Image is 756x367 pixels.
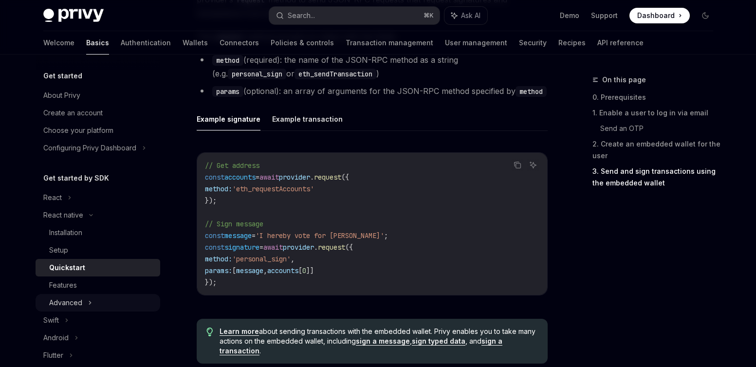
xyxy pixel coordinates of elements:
h5: Get started [43,70,82,82]
a: About Privy [36,87,160,104]
div: Advanced [49,297,82,309]
span: . [310,173,314,182]
div: Quickstart [49,262,85,274]
span: }); [205,196,217,205]
span: 0 [302,266,306,275]
span: accounts [267,266,298,275]
code: params [212,86,243,97]
span: provider [283,243,314,252]
h5: Get started by SDK [43,172,109,184]
div: Features [49,279,77,291]
span: ]] [306,266,314,275]
span: const [205,243,224,252]
button: Ask AI [444,7,487,24]
a: Send an OTP [600,121,721,136]
div: Search... [288,10,315,21]
a: Quickstart [36,259,160,276]
span: params: [205,266,232,275]
span: = [259,243,263,252]
a: Authentication [121,31,171,55]
a: Recipes [558,31,586,55]
button: Search...⌘K [269,7,440,24]
button: Copy the contents from the code block [511,159,524,171]
a: Features [36,276,160,294]
a: Dashboard [629,8,690,23]
a: API reference [597,31,644,55]
code: method [516,86,547,97]
a: Choose your platform [36,122,160,139]
span: ({ [341,173,349,182]
span: about sending transactions with the embedded wallet. Privy enables you to take many actions on th... [220,327,537,356]
div: React [43,192,62,203]
span: [ [298,266,302,275]
a: Support [591,11,618,20]
span: ⌘ K [424,12,434,19]
span: Ask AI [461,11,480,20]
div: Flutter [43,349,63,361]
span: [ [232,266,236,275]
div: Swift [43,314,59,326]
span: // Sign message [205,220,263,228]
button: Example transaction [272,108,343,130]
a: Setup [36,241,160,259]
a: User management [445,31,507,55]
a: Learn more [220,327,259,336]
span: const [205,231,224,240]
li: (optional): an array of arguments for the JSON-RPC method specified by [197,84,548,98]
button: Toggle dark mode [698,8,713,23]
a: 1. Enable a user to log in via email [592,105,721,121]
a: 2. Create an embedded wallet for the user [592,136,721,164]
a: Create an account [36,104,160,122]
span: provider [279,173,310,182]
span: request [314,173,341,182]
span: , [263,266,267,275]
span: await [263,243,283,252]
span: Dashboard [637,11,675,20]
span: message [224,231,252,240]
span: method: [205,255,232,263]
div: Choose your platform [43,125,113,136]
span: // Get address [205,161,259,170]
span: ; [384,231,388,240]
a: Policies & controls [271,31,334,55]
a: 3. Send and sign transactions using the embedded wallet [592,164,721,191]
code: eth_sendTransaction [295,69,376,79]
span: await [259,173,279,182]
span: method: [205,184,232,193]
span: accounts [224,173,256,182]
a: Basics [86,31,109,55]
a: Connectors [220,31,259,55]
svg: Tip [206,328,213,336]
div: Configuring Privy Dashboard [43,142,136,154]
li: (required): the name of the JSON-RPC method as a string (e.g. or ) [197,53,548,80]
button: Example signature [197,108,260,130]
div: Installation [49,227,82,239]
a: Wallets [183,31,208,55]
span: = [256,173,259,182]
span: request [318,243,345,252]
span: ({ [345,243,353,252]
a: sign a message [356,337,410,346]
a: sign typed data [412,337,465,346]
div: Setup [49,244,68,256]
a: Transaction management [346,31,433,55]
div: Android [43,332,69,344]
code: method [212,55,243,66]
span: , [291,255,295,263]
a: Welcome [43,31,74,55]
span: = [252,231,256,240]
img: dark logo [43,9,104,22]
a: Installation [36,224,160,241]
a: 0. Prerequisites [592,90,721,105]
div: About Privy [43,90,80,101]
button: Ask AI [527,159,539,171]
span: . [314,243,318,252]
a: Demo [560,11,579,20]
span: message [236,266,263,275]
span: 'I hereby vote for [PERSON_NAME]' [256,231,384,240]
span: On this page [602,74,646,86]
span: 'eth_requestAccounts' [232,184,314,193]
a: Security [519,31,547,55]
span: }); [205,278,217,287]
span: const [205,173,224,182]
